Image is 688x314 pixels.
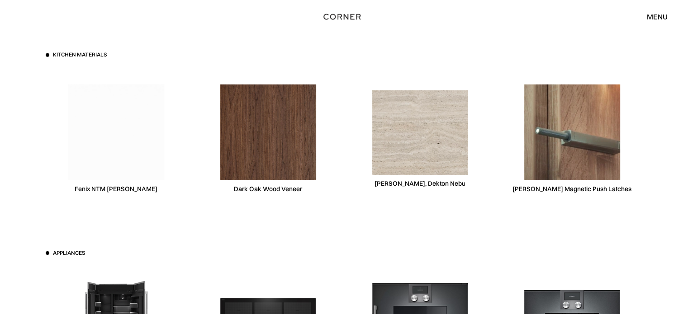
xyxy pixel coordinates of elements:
[53,51,107,59] h3: Kitchen materials
[53,249,85,257] h3: Appliances
[638,9,668,24] div: menu
[375,179,465,188] div: [PERSON_NAME], Dekton Nebu
[647,13,668,20] div: menu
[75,185,157,193] div: Fenix NTM [PERSON_NAME]
[512,185,631,193] div: [PERSON_NAME] Magnetic Push Latches
[234,185,302,193] div: Dark Oak Wood Veneer
[320,11,367,23] a: home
